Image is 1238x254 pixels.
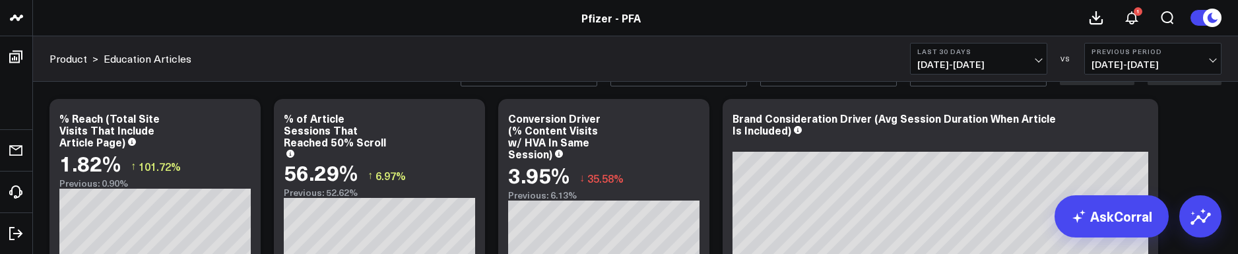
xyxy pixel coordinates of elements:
[59,178,251,189] div: Previous: 0.90%
[917,48,1040,55] b: Last 30 Days
[284,160,358,184] div: 56.29%
[579,170,585,187] span: ↓
[59,111,160,149] div: % Reach (Total Site Visits That Include Article Page)
[1084,43,1222,75] button: Previous Period[DATE]-[DATE]
[49,51,87,66] a: Product
[508,190,700,201] div: Previous: 6.13%
[917,59,1040,70] span: [DATE] - [DATE]
[49,51,98,66] div: >
[587,171,624,185] span: 35.58%
[284,111,386,149] div: % of Article Sessions That Reached 50% Scroll
[910,43,1047,75] button: Last 30 Days[DATE]-[DATE]
[368,167,373,184] span: ↑
[131,158,136,175] span: ↑
[1054,55,1078,63] div: VS
[508,111,601,161] div: Conversion Driver (% Content Visits w/ HVA In Same Session)
[59,151,121,175] div: 1.82%
[104,51,191,66] a: Education Articles
[1091,59,1214,70] span: [DATE] - [DATE]
[508,163,570,187] div: 3.95%
[1055,195,1169,238] a: AskCorral
[733,111,1056,137] div: Brand Consideration Driver (Avg Session Duration When Article Is Included)
[375,168,406,183] span: 6.97%
[1134,7,1142,16] div: 1
[581,11,641,25] a: Pfizer - PFA
[1091,48,1214,55] b: Previous Period
[284,187,475,198] div: Previous: 52.62%
[139,159,181,174] span: 101.72%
